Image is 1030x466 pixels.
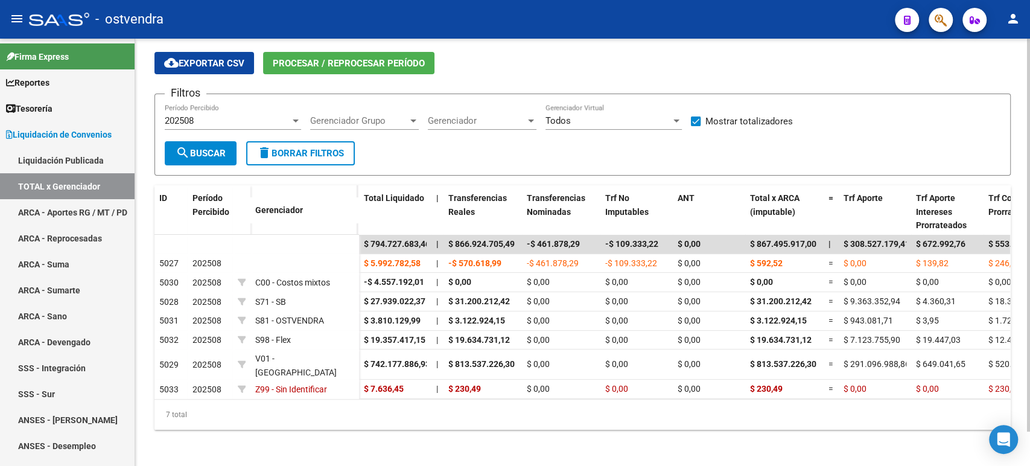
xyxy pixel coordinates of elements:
[916,296,956,306] span: $ 4.360,31
[527,359,550,369] span: $ 0,00
[436,359,438,369] span: |
[678,316,701,325] span: $ 0,00
[750,384,783,394] span: $ 230,49
[159,278,179,287] span: 5030
[527,193,585,217] span: Transferencias Nominadas
[828,359,833,369] span: =
[257,145,272,160] mat-icon: delete
[159,385,179,394] span: 5033
[605,277,628,287] span: $ 0,00
[916,258,949,268] span: $ 139,82
[6,50,69,63] span: Firma Express
[527,258,579,268] span: -$ 461.878,29
[828,239,831,249] span: |
[828,296,833,306] span: =
[828,258,833,268] span: =
[911,185,984,238] datatable-header-cell: Trf Aporte Intereses Prorrateados
[436,239,439,249] span: |
[527,384,550,394] span: $ 0,00
[678,258,701,268] span: $ 0,00
[436,277,438,287] span: |
[359,185,431,238] datatable-header-cell: Total Liquidado
[605,296,628,306] span: $ 0,00
[6,128,112,141] span: Liquidación de Convenios
[828,335,833,345] span: =
[678,384,701,394] span: $ 0,00
[448,277,471,287] span: $ 0,00
[844,384,866,394] span: $ 0,00
[605,359,628,369] span: $ 0,00
[844,316,893,325] span: $ 943.081,71
[364,277,424,287] span: -$ 4.557.192,01
[6,76,49,89] span: Reportes
[448,384,481,394] span: $ 230,49
[988,258,1021,268] span: $ 246,47
[1006,11,1020,26] mat-icon: person
[844,335,900,345] span: $ 7.123.755,90
[824,185,839,238] datatable-header-cell: =
[828,316,833,325] span: =
[678,239,701,249] span: $ 0,00
[844,258,866,268] span: $ 0,00
[192,193,229,217] span: Período Percibido
[989,425,1018,454] div: Open Intercom Messenger
[844,296,900,306] span: $ 9.363.352,94
[165,115,194,126] span: 202508
[750,316,807,325] span: $ 3.122.924,15
[916,335,961,345] span: $ 19.447,03
[364,258,421,268] span: $ 5.992.782,58
[154,185,188,236] datatable-header-cell: ID
[448,258,501,268] span: -$ 570.618,99
[988,384,1021,394] span: $ 230,49
[255,385,327,394] span: Z99 - Sin Identificar
[527,277,550,287] span: $ 0,00
[154,52,254,74] button: Exportar CSV
[916,359,965,369] span: $ 649.041,65
[255,297,286,307] span: S71 - SB
[436,335,438,345] span: |
[431,185,443,238] datatable-header-cell: |
[705,114,793,129] span: Mostrar totalizadores
[844,239,910,249] span: $ 308.527.179,41
[364,239,430,249] span: $ 794.727.683,46
[6,102,52,115] span: Tesorería
[192,335,221,345] span: 202508
[192,278,221,287] span: 202508
[844,193,883,203] span: Trf Aporte
[605,193,649,217] span: Trf No Imputables
[364,384,404,394] span: $ 7.636,45
[192,360,221,369] span: 202508
[436,296,438,306] span: |
[188,185,233,236] datatable-header-cell: Período Percibido
[545,115,571,126] span: Todos
[436,258,438,268] span: |
[159,297,179,307] span: 5028
[10,11,24,26] mat-icon: menu
[428,115,526,126] span: Gerenciador
[527,239,580,249] span: -$ 461.878,29
[448,316,505,325] span: $ 3.122.924,15
[448,239,515,249] span: $ 866.924.705,49
[255,354,337,377] span: V01 - [GEOGRAPHIC_DATA]
[844,277,866,287] span: $ 0,00
[750,239,816,249] span: $ 867.495.917,00
[436,316,438,325] span: |
[95,6,164,33] span: - ostvendra
[192,316,221,325] span: 202508
[192,385,221,394] span: 202508
[600,185,673,238] datatable-header-cell: Trf No Imputables
[364,359,430,369] span: $ 742.177.886,93
[750,359,816,369] span: $ 813.537.226,30
[673,185,745,238] datatable-header-cell: ANT
[678,296,701,306] span: $ 0,00
[263,52,434,74] button: Procesar / Reprocesar período
[916,239,965,249] span: $ 672.992,76
[448,193,507,217] span: Transferencias Reales
[844,359,910,369] span: $ 291.096.988,86
[916,316,939,325] span: $ 3,95
[750,258,783,268] span: $ 592,52
[273,58,425,69] span: Procesar / Reprocesar período
[159,335,179,345] span: 5032
[678,193,695,203] span: ANT
[605,258,657,268] span: -$ 109.333,22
